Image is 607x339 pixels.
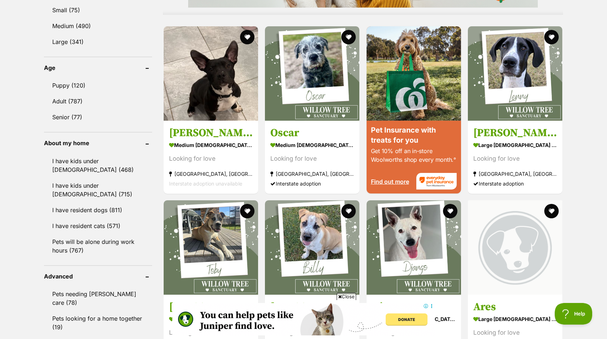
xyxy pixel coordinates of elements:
[44,218,152,233] a: I have resident cats (571)
[44,234,152,258] a: Pets will be alone during work hours (767)
[169,328,253,338] div: Looking for love
[44,64,152,71] header: Age
[164,200,258,295] img: Toby - Australian Cattle Dog
[270,169,354,178] strong: [GEOGRAPHIC_DATA], [GEOGRAPHIC_DATA]
[44,3,152,18] a: Small (75)
[544,30,559,44] button: favourite
[372,314,456,324] strong: medium [DEMOGRAPHIC_DATA] Dog
[164,120,258,193] a: [PERSON_NAME] medium [DEMOGRAPHIC_DATA] Dog Looking for love [GEOGRAPHIC_DATA], [GEOGRAPHIC_DATA]...
[164,26,258,121] img: Hogan - Staffordshire Terrier Dog
[44,94,152,109] a: Adult (787)
[473,169,557,178] strong: [GEOGRAPHIC_DATA], [GEOGRAPHIC_DATA]
[44,273,152,280] header: Advanced
[265,120,359,193] a: Oscar medium [DEMOGRAPHIC_DATA] Dog Looking for love [GEOGRAPHIC_DATA], [GEOGRAPHIC_DATA] Interst...
[544,204,559,218] button: favourite
[169,180,242,186] span: Interstate adoption unavailable
[367,200,461,295] img: Django - Australian Kelpie Dog
[473,300,557,314] h3: Ares
[270,153,354,163] div: Looking for love
[473,178,557,188] div: Interstate adoption
[270,139,354,150] strong: medium [DEMOGRAPHIC_DATA] Dog
[44,153,152,177] a: I have kids under [DEMOGRAPHIC_DATA] (468)
[172,303,435,335] iframe: Advertisement
[169,126,253,139] h3: [PERSON_NAME]
[270,178,354,188] div: Interstate adoption
[44,140,152,146] header: About my home
[44,78,152,93] a: Puppy (120)
[44,202,152,218] a: I have resident dogs (811)
[337,293,356,300] span: Close
[265,200,359,295] img: Billy - Mastiff Dog
[342,204,356,218] button: favourite
[44,178,152,202] a: I have kids under [DEMOGRAPHIC_DATA] (715)
[44,110,152,125] a: Senior (77)
[44,18,152,34] a: Medium (490)
[473,328,557,338] div: Looking for love
[555,303,593,325] iframe: Help Scout Beacon - Open
[372,328,456,338] div: Looking for love
[240,30,254,44] button: favourite
[44,311,152,335] a: Pets looking for a home together (19)
[473,314,557,324] strong: large [DEMOGRAPHIC_DATA] Dog
[169,153,253,163] div: Looking for love
[473,139,557,150] strong: large [DEMOGRAPHIC_DATA] Dog
[44,34,152,49] a: Large (341)
[468,120,562,193] a: [PERSON_NAME] large [DEMOGRAPHIC_DATA] Dog Looking for love [GEOGRAPHIC_DATA], [GEOGRAPHIC_DATA] ...
[169,314,253,324] strong: medium [DEMOGRAPHIC_DATA] Dog
[342,30,356,44] button: favourite
[169,139,253,150] strong: medium [DEMOGRAPHIC_DATA] Dog
[372,300,456,314] h3: Django
[44,286,152,310] a: Pets needing [PERSON_NAME] care (78)
[265,26,359,121] img: Oscar - Australian Cattle Dog
[270,126,354,139] h3: Oscar
[473,126,557,139] h3: [PERSON_NAME]
[468,26,562,121] img: Lenny - Great Dane Dog
[169,300,253,314] h3: [PERSON_NAME]
[240,204,254,218] button: favourite
[169,169,253,178] strong: [GEOGRAPHIC_DATA], [GEOGRAPHIC_DATA]
[443,204,457,218] button: favourite
[473,153,557,163] div: Looking for love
